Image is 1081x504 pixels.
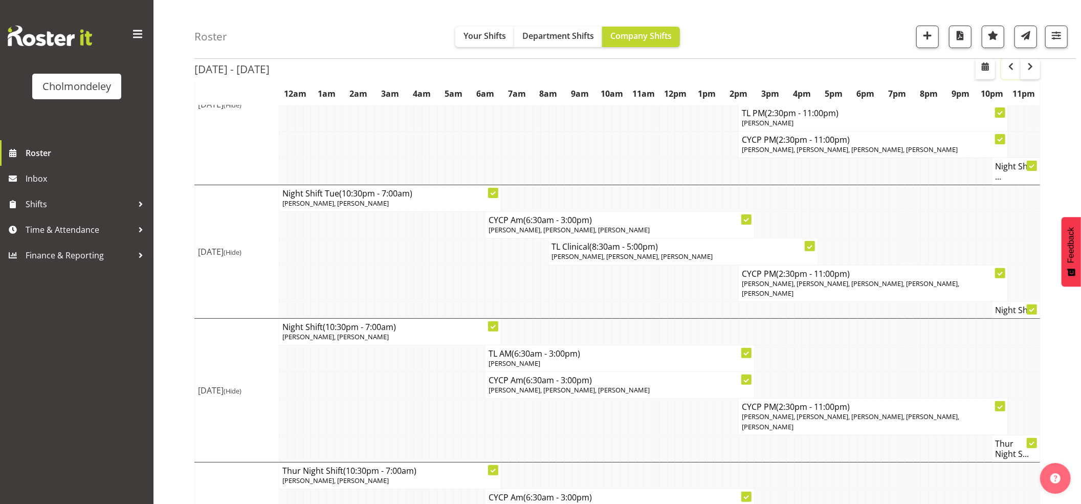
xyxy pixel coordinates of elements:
[26,196,133,212] span: Shifts
[489,385,650,395] span: [PERSON_NAME], [PERSON_NAME], [PERSON_NAME]
[742,118,793,127] span: [PERSON_NAME]
[343,465,416,476] span: (10:30pm - 7:00am)
[755,82,786,105] th: 3pm
[1045,26,1068,48] button: Filter Shifts
[776,268,850,279] span: (2:30pm - 11:00pm)
[742,412,959,431] span: [PERSON_NAME], [PERSON_NAME], [PERSON_NAME], [PERSON_NAME], [PERSON_NAME]
[464,30,506,41] span: Your Shifts
[818,82,850,105] th: 5pm
[282,188,498,199] h4: Night Shift Tue
[455,27,514,47] button: Your Shifts
[406,82,437,105] th: 4am
[514,27,602,47] button: Department Shifts
[691,82,723,105] th: 1pm
[590,241,658,252] span: (8:30am - 5:00pm)
[195,185,279,318] td: [DATE]
[742,135,1004,145] h4: CYCP PM
[194,31,227,42] h4: Roster
[501,82,533,105] th: 7am
[913,82,944,105] th: 8pm
[26,248,133,263] span: Finance & Reporting
[489,492,751,502] h4: CYCP Am
[323,321,396,333] span: (10:30pm - 7:00am)
[224,248,241,257] span: (Hide)
[742,402,1004,412] h4: CYCP PM
[522,30,594,41] span: Department Shifts
[489,375,751,385] h4: CYCP Am
[1062,217,1081,287] button: Feedback - Show survey
[1008,82,1040,105] th: 11pm
[776,401,850,412] span: (2:30pm - 11:00pm)
[881,82,913,105] th: 7pm
[742,279,959,298] span: [PERSON_NAME], [PERSON_NAME], [PERSON_NAME], [PERSON_NAME], [PERSON_NAME]
[628,82,659,105] th: 11am
[602,27,680,47] button: Company Shifts
[996,439,1036,459] h4: Thur Night S...
[1014,26,1037,48] button: Send a list of all shifts for the selected filtered period to all rostered employees.
[765,107,839,119] span: (2:30pm - 11:00pm)
[437,82,469,105] th: 5am
[949,26,972,48] button: Download a PDF of the roster according to the set date range.
[26,145,148,161] span: Roster
[1050,473,1061,484] img: help-xxl-2.png
[8,26,92,46] img: Rosterit website logo
[279,82,311,105] th: 12am
[564,82,596,105] th: 9am
[489,215,751,225] h4: CYCP Am
[776,134,850,145] span: (2:30pm - 11:00pm)
[596,82,628,105] th: 10am
[552,252,713,261] span: [PERSON_NAME], [PERSON_NAME], [PERSON_NAME]
[1067,227,1076,263] span: Feedback
[850,82,881,105] th: 6pm
[976,82,1008,105] th: 10pm
[489,225,650,234] span: [PERSON_NAME], [PERSON_NAME], [PERSON_NAME]
[194,62,270,76] h2: [DATE] - [DATE]
[523,492,592,503] span: (6:30am - 3:00pm)
[311,82,343,105] th: 1am
[944,82,976,105] th: 9pm
[489,348,751,359] h4: TL AM
[996,161,1036,182] h4: Night Shift ...
[282,476,389,485] span: [PERSON_NAME], [PERSON_NAME]
[976,59,995,79] button: Select a specific date within the roster.
[489,359,540,368] span: [PERSON_NAME]
[282,322,498,332] h4: Night Shift
[742,269,1004,279] h4: CYCP PM
[996,305,1036,315] h4: Night Shift
[339,188,412,199] span: (10:30pm - 7:00am)
[723,82,755,105] th: 2pm
[374,82,406,105] th: 3am
[512,348,580,359] span: (6:30am - 3:00pm)
[282,466,498,476] h4: Thur Night Shift
[786,82,818,105] th: 4pm
[982,26,1004,48] button: Highlight an important date within the roster.
[533,82,564,105] th: 8am
[282,332,389,341] span: [PERSON_NAME], [PERSON_NAME]
[343,82,374,105] th: 2am
[224,386,241,396] span: (Hide)
[523,214,592,226] span: (6:30am - 3:00pm)
[916,26,939,48] button: Add a new shift
[659,82,691,105] th: 12pm
[742,108,1004,118] h4: TL PM
[552,242,814,252] h4: TL Clinical
[195,318,279,462] td: [DATE]
[42,79,111,94] div: Cholmondeley
[282,199,389,208] span: [PERSON_NAME], [PERSON_NAME]
[26,171,148,186] span: Inbox
[742,145,958,154] span: [PERSON_NAME], [PERSON_NAME], [PERSON_NAME], [PERSON_NAME]
[469,82,501,105] th: 6am
[610,30,672,41] span: Company Shifts
[523,375,592,386] span: (6:30am - 3:00pm)
[26,222,133,237] span: Time & Attendance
